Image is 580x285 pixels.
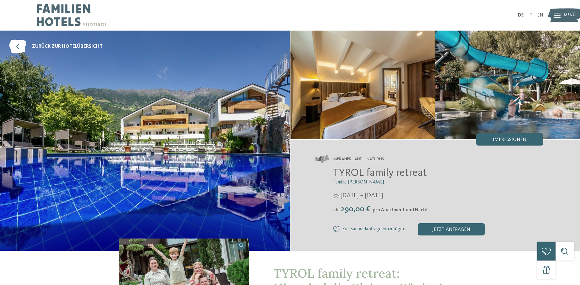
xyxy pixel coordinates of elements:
i: Öffnungszeiten im Sommer [333,193,339,198]
a: DE [518,13,524,18]
img: Das Familienhotel in Naturns der Extraklasse [435,31,580,139]
img: Das Familienhotel in Naturns der Extraklasse [290,31,435,139]
span: 290,00 € [339,205,372,213]
span: zurück zur Hotelübersicht [32,43,103,50]
span: Meraner Land – Naturns [333,156,384,162]
span: Impressionen [493,137,526,142]
span: [DATE] – [DATE] [340,191,383,200]
div: jetzt anfragen [418,223,485,235]
span: Familie [PERSON_NAME] [333,180,384,185]
a: IT [528,13,533,18]
span: Zur Sammelanfrage hinzufügen [342,227,405,232]
span: Menü [564,12,576,18]
span: TYROL family retreat [333,168,427,178]
a: zurück zur Hotelübersicht [9,40,103,54]
span: pro Apartment und Nacht [373,208,428,213]
a: EN [537,13,543,18]
span: ab [333,208,338,213]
